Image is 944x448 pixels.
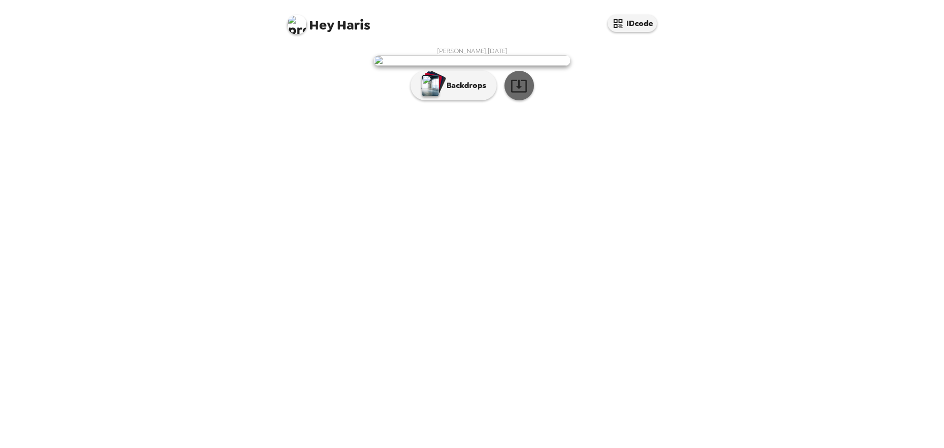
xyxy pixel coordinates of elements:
[374,55,570,66] img: user
[287,10,370,32] span: Haris
[437,47,507,55] span: [PERSON_NAME] , [DATE]
[309,16,334,34] span: Hey
[608,15,657,32] button: IDcode
[411,71,497,100] button: Backdrops
[442,80,486,91] p: Backdrops
[287,15,307,34] img: profile pic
